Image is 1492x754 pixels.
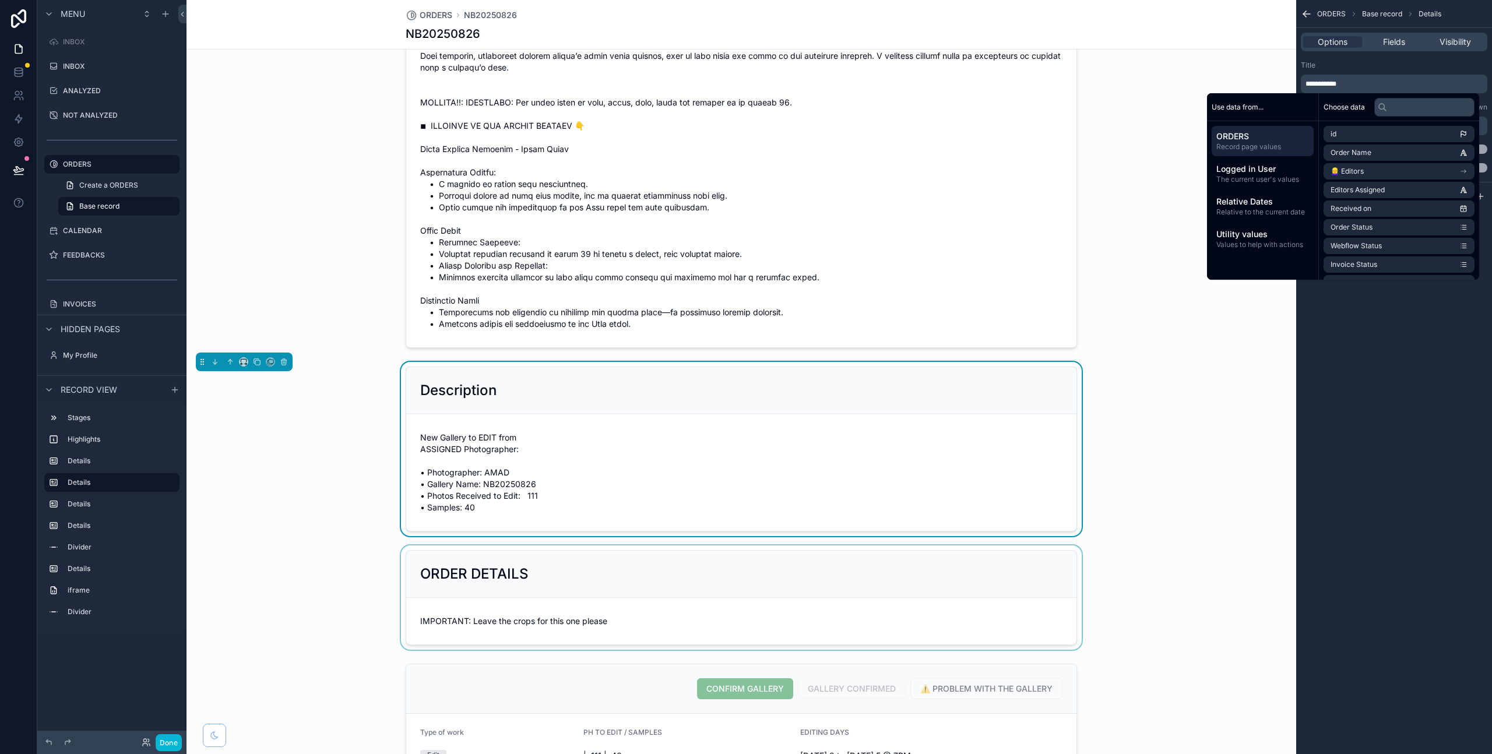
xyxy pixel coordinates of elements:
a: FEEDBACKS [44,246,180,265]
label: INBOX [63,37,177,47]
label: NOT ANALYZED [63,111,177,120]
label: My Profile [63,351,177,360]
label: Divider [68,607,175,616]
span: Logged in User [1216,163,1309,175]
label: CALENDAR [63,226,177,235]
span: Utility values [1216,228,1309,240]
a: My Profile [44,346,180,365]
span: Relative to the current date [1216,207,1309,217]
a: Create a ORDERS [58,176,180,195]
div: scrollable content [1301,75,1487,93]
label: Details [68,499,175,509]
a: INBOX [44,57,180,76]
span: Create a ORDERS [79,181,138,190]
label: ANALYZED [63,86,177,96]
label: Details [68,564,175,573]
span: The current user's values [1216,175,1309,184]
span: Choose data [1324,103,1365,112]
label: iframe [68,586,175,595]
label: Details [68,456,175,466]
label: Stages [68,413,175,422]
span: Record view [61,384,117,396]
label: Divider [68,542,175,552]
span: New Gallery to EDIT from ASSIGNED Photographer: • Photographer: AMAD • Gallery Name: NB20250826 •... [420,432,574,513]
span: Use data from... [1212,103,1264,112]
a: INVOICES [44,295,180,313]
a: NOT ANALYZED [44,106,180,125]
a: Base record [58,197,180,216]
span: ORDERS [1216,131,1309,142]
h2: Description [420,381,497,400]
a: ORDERS [406,9,452,21]
a: ORDERS [44,155,180,174]
label: Details [68,478,170,487]
a: NB20250826 [464,9,517,21]
div: scrollable content [1207,121,1318,259]
span: Menu [61,8,85,20]
label: Highlights [68,435,175,444]
span: Relative Dates [1216,196,1309,207]
span: ORDERS [420,9,452,21]
span: Hidden pages [61,323,120,335]
span: ORDERS [1317,9,1346,19]
label: ORDERS [63,160,173,169]
span: Options [1318,36,1347,48]
div: scrollable content [37,403,186,633]
span: Record page values [1216,142,1309,151]
span: Base record [1362,9,1402,19]
span: Visibility [1440,36,1471,48]
a: CALENDAR [44,221,180,240]
a: ANALYZED [44,82,180,100]
span: Fields [1383,36,1405,48]
label: FEEDBACKS [63,251,177,260]
label: Details [68,521,175,530]
span: Details [1419,9,1441,19]
label: INBOX [63,62,177,71]
h1: NB20250826 [406,26,480,42]
a: INBOX [44,33,180,51]
label: INVOICES [63,300,177,309]
label: Title [1301,61,1315,70]
span: Base record [79,202,119,211]
span: Values to help with actions [1216,240,1309,249]
button: Done [156,734,182,751]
